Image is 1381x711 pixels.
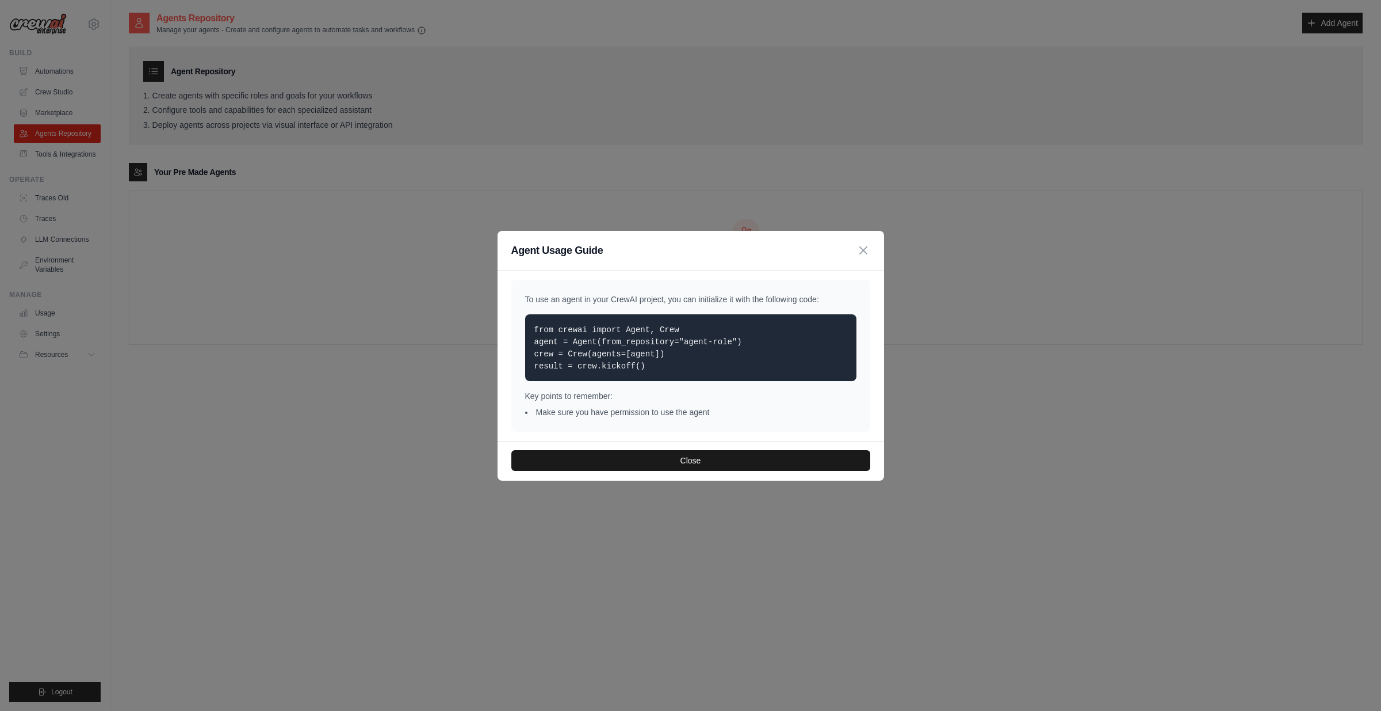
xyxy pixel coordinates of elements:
h3: Agent Usage Guide [511,242,603,258]
li: Make sure you have permission to use the agent [525,406,856,418]
p: To use an agent in your CrewAI project, you can initialize it with the following code: [525,294,856,305]
p: Key points to remember: [525,390,856,402]
code: from crewai import Agent, Crew agent = Agent(from_repository="agent-role") crew = Crew(agents=[ag... [534,325,742,371]
button: Close [511,450,870,471]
